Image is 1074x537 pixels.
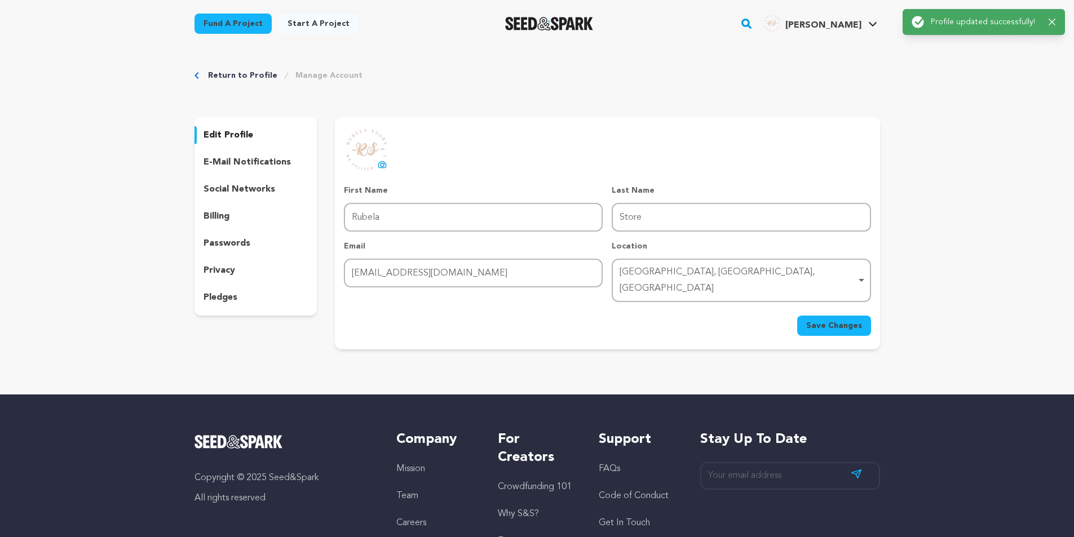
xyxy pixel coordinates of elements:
button: passwords [195,234,317,252]
a: Start a project [279,14,359,34]
span: Save Changes [806,320,862,331]
img: db9431e8a1d758a0.webp [763,14,781,32]
p: Last Name [612,185,870,196]
input: Email [344,259,603,287]
button: pledges [195,289,317,307]
button: Save Changes [797,316,871,336]
input: First Name [344,203,603,232]
div: Breadcrumb [195,70,880,81]
a: Crowdfunding 101 [498,482,572,491]
a: Get In Touch [599,518,650,527]
a: Rubela S.'s Profile [761,12,879,32]
div: Rubela S.'s Profile [763,14,861,32]
p: e-mail notifications [204,156,291,169]
p: Copyright © 2025 Seed&Spark [195,471,374,485]
h5: Stay up to date [700,431,880,449]
a: FAQs [599,464,620,473]
p: Profile updated successfully! [931,16,1040,28]
img: Seed&Spark Logo [195,435,283,449]
p: passwords [204,237,250,250]
p: Email [344,241,603,252]
a: Seed&Spark Homepage [505,17,594,30]
p: First Name [344,185,603,196]
p: privacy [204,264,235,277]
a: Careers [396,518,426,527]
h5: Company [396,431,475,449]
p: social networks [204,183,275,196]
a: Manage Account [295,70,363,81]
p: Location [612,241,870,252]
button: billing [195,207,317,225]
input: Your email address [700,462,880,490]
div: [GEOGRAPHIC_DATA], [GEOGRAPHIC_DATA], [GEOGRAPHIC_DATA] [620,264,856,297]
p: All rights reserved [195,491,374,505]
h5: Support [599,431,677,449]
a: Why S&S? [498,509,539,518]
span: Rubela S.'s Profile [761,12,879,35]
a: Seed&Spark Homepage [195,435,374,449]
button: e-mail notifications [195,153,317,171]
img: Seed&Spark Logo Dark Mode [505,17,594,30]
span: [PERSON_NAME] [785,21,861,30]
p: pledges [204,291,237,304]
p: edit profile [204,128,253,142]
h5: For Creators [498,431,576,467]
a: Team [396,491,418,500]
a: Fund a project [195,14,272,34]
button: social networks [195,180,317,198]
input: Last Name [612,203,870,232]
button: edit profile [195,126,317,144]
p: billing [204,210,229,223]
a: Mission [396,464,425,473]
a: Code of Conduct [599,491,669,500]
a: Return to Profile [208,70,277,81]
button: privacy [195,261,317,279]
